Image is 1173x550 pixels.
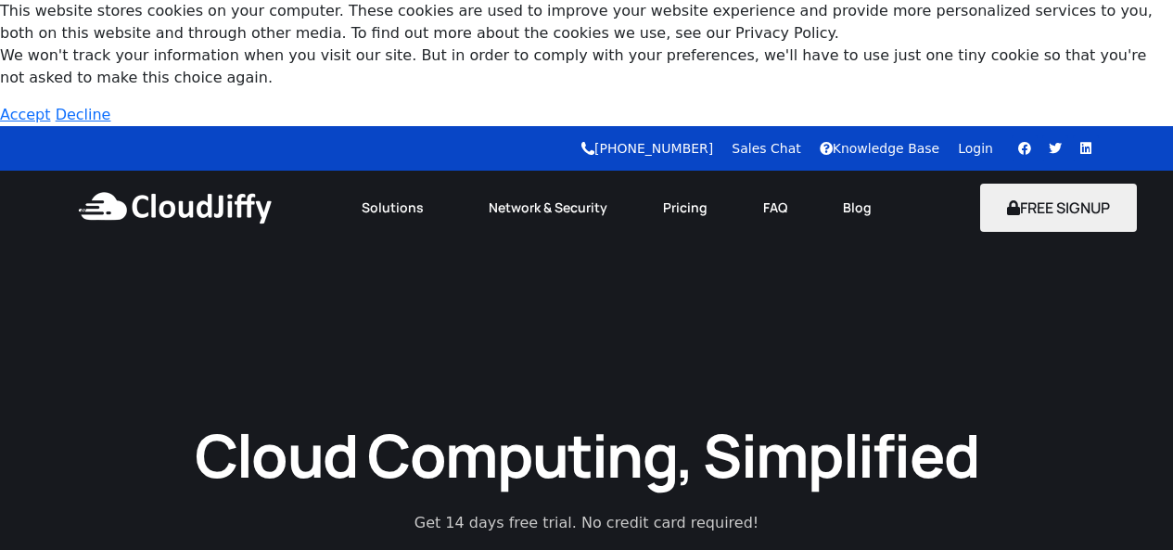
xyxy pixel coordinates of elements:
[820,141,940,156] a: Knowledge Base
[980,198,1137,218] a: FREE SIGNUP
[732,141,800,156] a: Sales Chat
[461,187,635,228] a: Network & Security
[334,187,461,228] a: Solutions
[735,187,815,228] a: FAQ
[56,106,111,123] a: Decline
[581,141,713,156] a: [PHONE_NUMBER]
[980,184,1137,232] button: FREE SIGNUP
[815,187,899,228] a: Blog
[332,512,842,534] p: Get 14 days free trial. No credit card required!
[958,141,993,156] a: Login
[170,416,1004,493] h1: Cloud Computing, Simplified
[635,187,735,228] a: Pricing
